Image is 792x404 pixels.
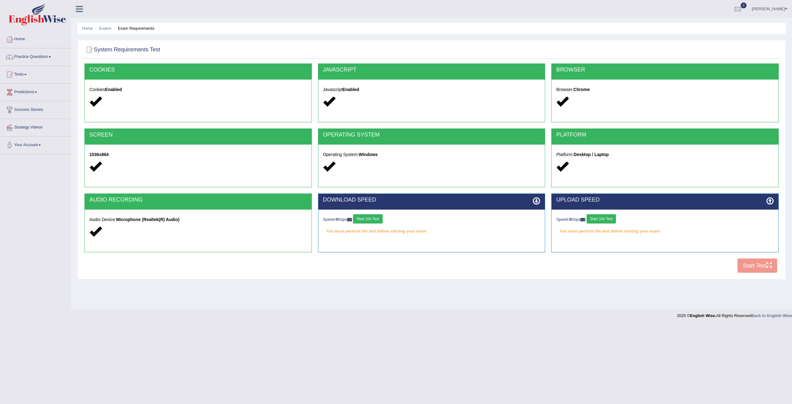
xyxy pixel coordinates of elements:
[741,2,747,8] span: 0
[556,132,774,138] h2: PLATFORM
[569,217,571,222] strong: 0
[0,48,71,64] a: Practice Questions
[323,132,540,138] h2: OPERATING SYSTEM
[751,313,792,318] a: Back to English Wise
[89,132,307,138] h2: SCREEN
[587,214,616,224] button: Start 10s Test
[556,67,774,73] h2: BROWSER
[323,152,540,157] h5: Operating System:
[0,137,71,152] a: Your Account
[556,214,774,225] div: Speed: Kbps
[574,152,609,157] strong: Desktop / Laptop
[0,31,71,46] a: Home
[0,84,71,99] a: Predictions
[580,218,585,221] img: ajax-loader-fb-connection.gif
[323,67,540,73] h2: JAVASCRIPT
[89,152,109,157] strong: 1536x864
[99,26,112,31] a: Exams
[556,197,774,203] h2: UPLOAD SPEED
[677,310,792,319] div: 2025 © All Rights Reserved
[89,87,307,92] h5: Cookies
[89,67,307,73] h2: COOKIES
[84,45,160,54] h2: System Requirements Test
[323,227,540,236] em: You must perform the test before starting your exam
[0,119,71,134] a: Strategy Videos
[0,101,71,117] a: Success Stories
[342,87,359,92] strong: Enabled
[336,217,338,222] strong: 0
[323,87,540,92] h5: Javascript
[359,152,378,157] strong: Windows
[556,152,774,157] h5: Platform:
[116,217,179,222] strong: Microphone (Realtek(R) Audio)
[323,214,540,225] div: Speed: Kbps
[574,87,590,92] strong: Chrome
[82,26,93,31] a: Home
[556,227,774,236] em: You must perform the test before starting your exam
[89,197,307,203] h2: AUDIO RECORDING
[690,313,716,318] strong: English Wise.
[353,214,382,224] button: Start 10s Test
[556,87,774,92] h5: Browser:
[113,25,154,31] li: Exam Requirements
[323,197,540,203] h2: DOWNLOAD SPEED
[89,217,307,222] h5: Audio Device:
[105,87,122,92] strong: Enabled
[0,66,71,81] a: Tests
[347,218,352,221] img: ajax-loader-fb-connection.gif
